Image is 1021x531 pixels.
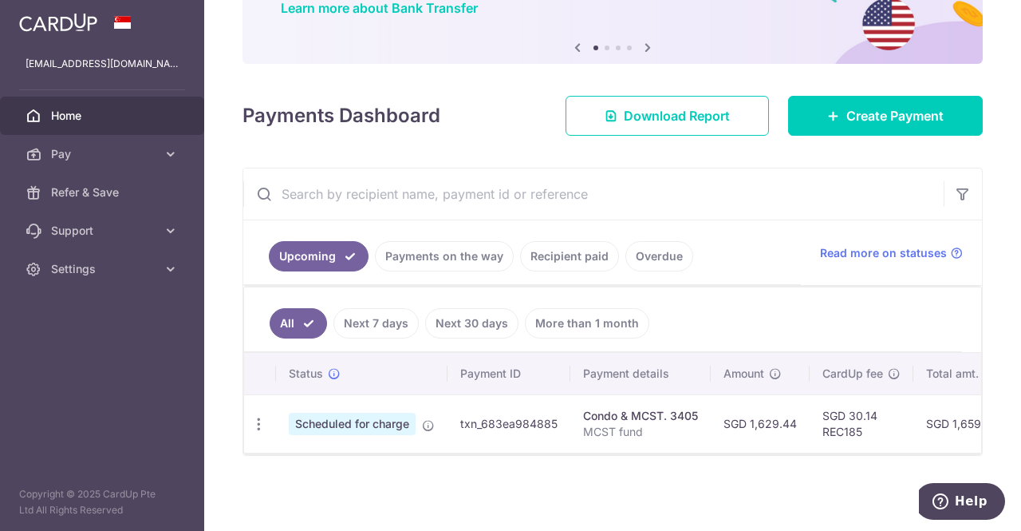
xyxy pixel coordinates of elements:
[51,223,156,239] span: Support
[788,96,983,136] a: Create Payment
[583,424,698,440] p: MCST fund
[583,408,698,424] div: Condo & MCST. 3405
[447,353,570,394] th: Payment ID
[447,394,570,453] td: txn_683ea984885
[919,483,1005,523] iframe: Opens a widget where you can find more information
[375,241,514,271] a: Payments on the way
[822,366,883,382] span: CardUp fee
[570,353,711,394] th: Payment details
[520,241,619,271] a: Recipient paid
[51,184,156,200] span: Refer & Save
[711,394,810,453] td: SGD 1,629.44
[26,56,179,72] p: [EMAIL_ADDRESS][DOMAIN_NAME]
[269,241,369,271] a: Upcoming
[289,366,323,382] span: Status
[525,308,649,339] a: More than 1 month
[51,108,156,124] span: Home
[810,394,913,453] td: SGD 30.14 REC185
[723,366,764,382] span: Amount
[289,413,416,435] span: Scheduled for charge
[846,106,944,125] span: Create Payment
[913,394,1011,453] td: SGD 1,659.58
[242,101,440,130] h4: Payments Dashboard
[820,245,947,261] span: Read more on statuses
[270,308,327,339] a: All
[926,366,979,382] span: Total amt.
[820,245,963,261] a: Read more on statuses
[51,146,156,162] span: Pay
[333,308,419,339] a: Next 7 days
[243,168,944,220] input: Search by recipient name, payment id or reference
[566,96,769,136] a: Download Report
[625,241,693,271] a: Overdue
[19,13,97,32] img: CardUp
[624,106,730,125] span: Download Report
[51,261,156,277] span: Settings
[425,308,518,339] a: Next 30 days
